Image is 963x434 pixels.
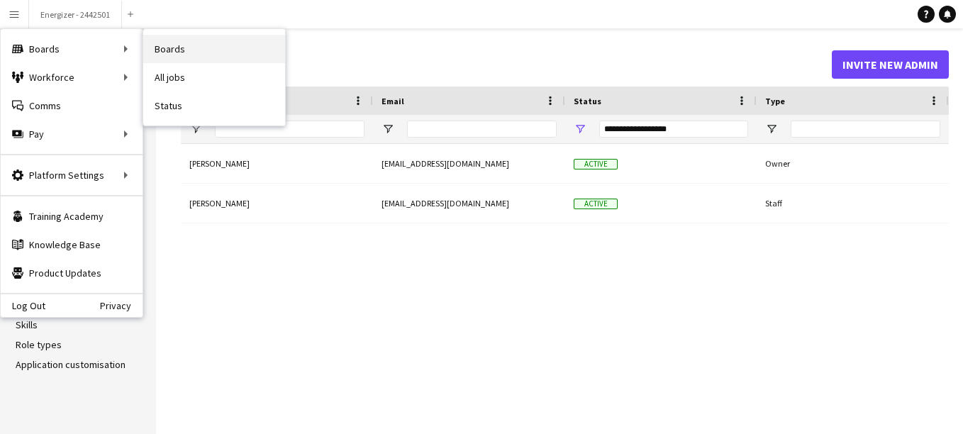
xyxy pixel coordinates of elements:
[1,202,143,230] a: Training Academy
[29,1,122,28] button: Energizer - 2442501
[100,300,143,311] a: Privacy
[1,35,143,63] div: Boards
[1,91,143,120] a: Comms
[382,123,394,135] button: Open Filter Menu
[16,358,126,371] a: Application customisation
[373,184,565,223] div: [EMAIL_ADDRESS][DOMAIN_NAME]
[1,120,143,148] div: Pay
[1,161,143,189] div: Platform Settings
[373,144,565,183] div: [EMAIL_ADDRESS][DOMAIN_NAME]
[1,63,143,91] div: Workforce
[574,96,601,106] span: Status
[574,123,586,135] button: Open Filter Menu
[181,184,373,223] div: [PERSON_NAME]
[382,96,404,106] span: Email
[16,338,62,351] a: Role types
[181,54,832,75] h1: Admins
[757,144,949,183] div: Owner
[574,159,618,169] span: Active
[1,259,143,287] a: Product Updates
[832,50,949,79] button: Invite new admin
[143,63,285,91] a: All jobs
[143,91,285,120] a: Status
[1,300,45,311] a: Log Out
[215,121,364,138] input: Name Filter Input
[1,230,143,259] a: Knowledge Base
[181,144,373,183] div: [PERSON_NAME]
[143,35,285,63] a: Boards
[574,199,618,209] span: Active
[791,121,940,138] input: Type Filter Input
[765,96,785,106] span: Type
[189,123,202,135] button: Open Filter Menu
[757,184,949,223] div: Staff
[16,318,38,331] a: Skills
[407,121,557,138] input: Email Filter Input
[765,123,778,135] button: Open Filter Menu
